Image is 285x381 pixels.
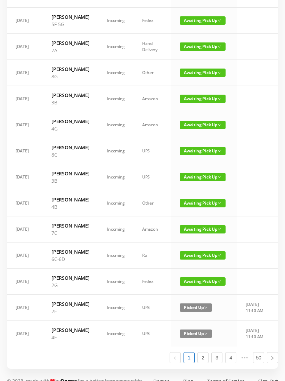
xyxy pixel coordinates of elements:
[98,190,133,216] td: Incoming
[51,281,89,289] p: 2G
[51,229,89,237] p: 7C
[133,112,171,138] td: Amazon
[180,69,226,77] span: Awaiting Pick Up
[218,71,221,74] i: icon: down
[51,222,89,229] h6: [PERSON_NAME]
[51,334,89,341] p: 4F
[180,147,226,155] span: Awaiting Pick Up
[180,251,226,260] span: Awaiting Pick Up
[7,269,43,295] td: [DATE]
[98,8,133,34] td: Incoming
[133,269,171,295] td: Fedex
[184,352,194,363] a: 1
[180,42,226,51] span: Awaiting Pick Up
[218,201,221,205] i: icon: down
[270,356,275,360] i: icon: right
[7,8,43,34] td: [DATE]
[51,118,89,125] h6: [PERSON_NAME]
[51,92,89,99] h6: [PERSON_NAME]
[98,164,133,190] td: Incoming
[51,144,89,151] h6: [PERSON_NAME]
[237,295,274,321] td: [DATE] 11:10 AM
[7,34,43,60] td: [DATE]
[51,21,89,28] p: 5F-5G
[226,352,236,363] a: 4
[7,112,43,138] td: [DATE]
[170,352,181,363] li: Previous Page
[133,190,171,216] td: Other
[133,60,171,86] td: Other
[51,248,89,255] h6: [PERSON_NAME]
[51,308,89,315] p: 2E
[7,295,43,321] td: [DATE]
[239,352,250,363] span: •••
[173,356,177,360] i: icon: left
[98,112,133,138] td: Incoming
[51,203,89,211] p: 4B
[51,274,89,281] h6: [PERSON_NAME]
[180,173,226,181] span: Awaiting Pick Up
[133,216,171,243] td: Amazon
[237,321,274,347] td: [DATE] 11:10 AM
[51,65,89,73] h6: [PERSON_NAME]
[7,321,43,347] td: [DATE]
[133,243,171,269] td: Rx
[133,34,171,60] td: Hand Delivery
[267,352,278,363] li: Next Page
[239,352,250,363] li: Next 5 Pages
[7,86,43,112] td: [DATE]
[218,19,221,22] i: icon: down
[98,321,133,347] td: Incoming
[7,138,43,164] td: [DATE]
[218,175,221,179] i: icon: down
[180,303,212,312] span: Picked Up
[98,138,133,164] td: Incoming
[218,254,221,257] i: icon: down
[253,352,264,363] li: 50
[180,330,212,338] span: Picked Up
[51,300,89,308] h6: [PERSON_NAME]
[98,269,133,295] td: Incoming
[184,352,195,363] li: 1
[98,295,133,321] td: Incoming
[218,123,221,127] i: icon: down
[7,190,43,216] td: [DATE]
[218,149,221,153] i: icon: down
[133,164,171,190] td: UPS
[51,47,89,54] p: 7A
[7,60,43,86] td: [DATE]
[98,216,133,243] td: Incoming
[7,243,43,269] td: [DATE]
[212,352,222,363] a: 3
[51,151,89,158] p: 8C
[51,39,89,47] h6: [PERSON_NAME]
[218,280,221,283] i: icon: down
[198,352,208,363] a: 2
[7,164,43,190] td: [DATE]
[204,332,207,335] i: icon: down
[98,86,133,112] td: Incoming
[180,95,226,103] span: Awaiting Pick Up
[211,352,222,363] li: 3
[180,16,226,25] span: Awaiting Pick Up
[253,352,264,363] a: 50
[51,255,89,263] p: 6C-6D
[218,45,221,48] i: icon: down
[98,243,133,269] td: Incoming
[51,13,89,21] h6: [PERSON_NAME]
[180,121,226,129] span: Awaiting Pick Up
[98,60,133,86] td: Incoming
[180,277,226,286] span: Awaiting Pick Up
[51,177,89,184] p: 3B
[133,86,171,112] td: Amazon
[204,306,207,309] i: icon: down
[51,170,89,177] h6: [PERSON_NAME]
[51,73,89,80] p: 8G
[51,99,89,106] p: 3B
[51,196,89,203] h6: [PERSON_NAME]
[51,125,89,132] p: 4G
[51,326,89,334] h6: [PERSON_NAME]
[133,295,171,321] td: UPS
[98,34,133,60] td: Incoming
[133,321,171,347] td: UPS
